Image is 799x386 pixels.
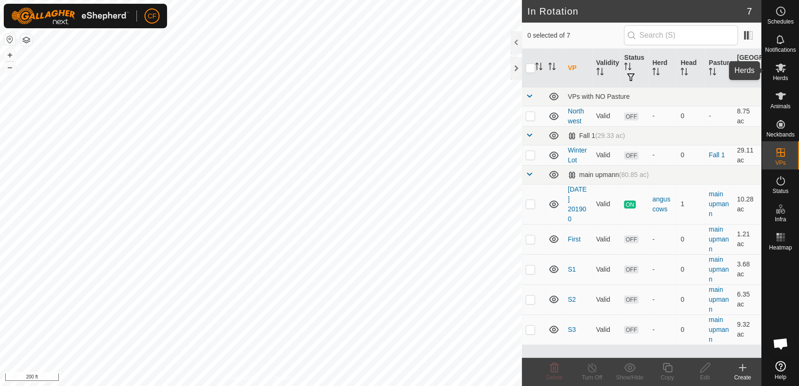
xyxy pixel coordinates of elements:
span: OFF [624,235,638,243]
td: 0 [677,145,705,165]
a: [DATE] 201900 [568,185,587,223]
a: Northwest [568,107,584,125]
span: VPs [775,160,785,166]
div: - [652,111,673,121]
h2: In Rotation [527,6,747,17]
span: (29.33 ac) [595,132,625,139]
div: - [652,325,673,335]
span: Infra [775,217,786,222]
td: 1.21 ac [733,224,761,254]
td: Valid [592,106,621,126]
a: Help [762,357,799,384]
button: – [4,62,16,73]
td: 0 [677,314,705,345]
button: Map Layers [21,34,32,46]
span: (80.85 ac) [619,171,648,178]
th: VP [564,49,592,88]
td: 6.35 ac [733,284,761,314]
span: CF [148,11,157,21]
span: Heatmap [769,245,792,250]
th: Validity [592,49,621,88]
p-sorticon: Activate to sort [737,74,744,81]
td: - [705,106,733,126]
a: S3 [568,326,576,333]
a: S1 [568,265,576,273]
span: Schedules [767,19,793,24]
div: - [652,150,673,160]
div: Fall 1 [568,132,625,140]
th: Status [620,49,648,88]
div: Edit [686,373,724,382]
a: main upmann [709,286,729,313]
span: Herds [773,75,788,81]
a: Fall 1 [709,151,725,159]
div: main upmann [568,171,649,179]
span: OFF [624,265,638,273]
p-sorticon: Activate to sort [709,69,716,77]
td: Valid [592,284,621,314]
span: OFF [624,113,638,121]
div: Copy [648,373,686,382]
span: OFF [624,326,638,334]
td: 0 [677,106,705,126]
div: Create [724,373,761,382]
button: Reset Map [4,34,16,45]
span: 0 selected of 7 [527,31,624,40]
p-sorticon: Activate to sort [548,64,556,72]
td: 0 [677,224,705,254]
a: First [568,235,581,243]
a: Contact Us [270,374,298,382]
th: Pasture [705,49,733,88]
span: Status [772,188,788,194]
p-sorticon: Activate to sort [680,69,688,77]
td: Valid [592,184,621,224]
a: main upmann [709,316,729,343]
span: Help [775,374,786,380]
p-sorticon: Activate to sort [535,64,543,72]
button: + [4,49,16,61]
div: Open chat [767,330,795,358]
div: Turn Off [573,373,611,382]
a: main upmann [709,190,729,217]
span: ON [624,201,635,209]
span: Delete [546,374,563,381]
div: Show/Hide [611,373,648,382]
a: Privacy Policy [224,374,259,382]
img: Gallagher Logo [11,8,129,24]
td: Valid [592,145,621,165]
a: main upmann [709,225,729,253]
td: 29.11 ac [733,145,761,165]
p-sorticon: Activate to sort [596,69,604,77]
td: Valid [592,314,621,345]
p-sorticon: Activate to sort [624,64,631,72]
td: Valid [592,254,621,284]
td: 0 [677,284,705,314]
td: 9.32 ac [733,314,761,345]
div: - [652,295,673,305]
div: - [652,234,673,244]
div: VPs with NO Pasture [568,93,758,100]
span: OFF [624,152,638,160]
input: Search (S) [624,25,738,45]
span: Neckbands [766,132,794,137]
div: - [652,265,673,274]
span: 7 [747,4,752,18]
th: Herd [648,49,677,88]
a: Winter Lot [568,146,587,164]
th: [GEOGRAPHIC_DATA] Area [733,49,761,88]
th: Head [677,49,705,88]
span: OFF [624,296,638,304]
span: Notifications [765,47,796,53]
td: 0 [677,254,705,284]
a: main upmann [709,256,729,283]
div: angus cows [652,194,673,214]
td: 8.75 ac [733,106,761,126]
td: 1 [677,184,705,224]
td: 10.28 ac [733,184,761,224]
a: S2 [568,296,576,303]
p-sorticon: Activate to sort [652,69,660,77]
span: Animals [770,104,791,109]
td: 3.68 ac [733,254,761,284]
td: Valid [592,224,621,254]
